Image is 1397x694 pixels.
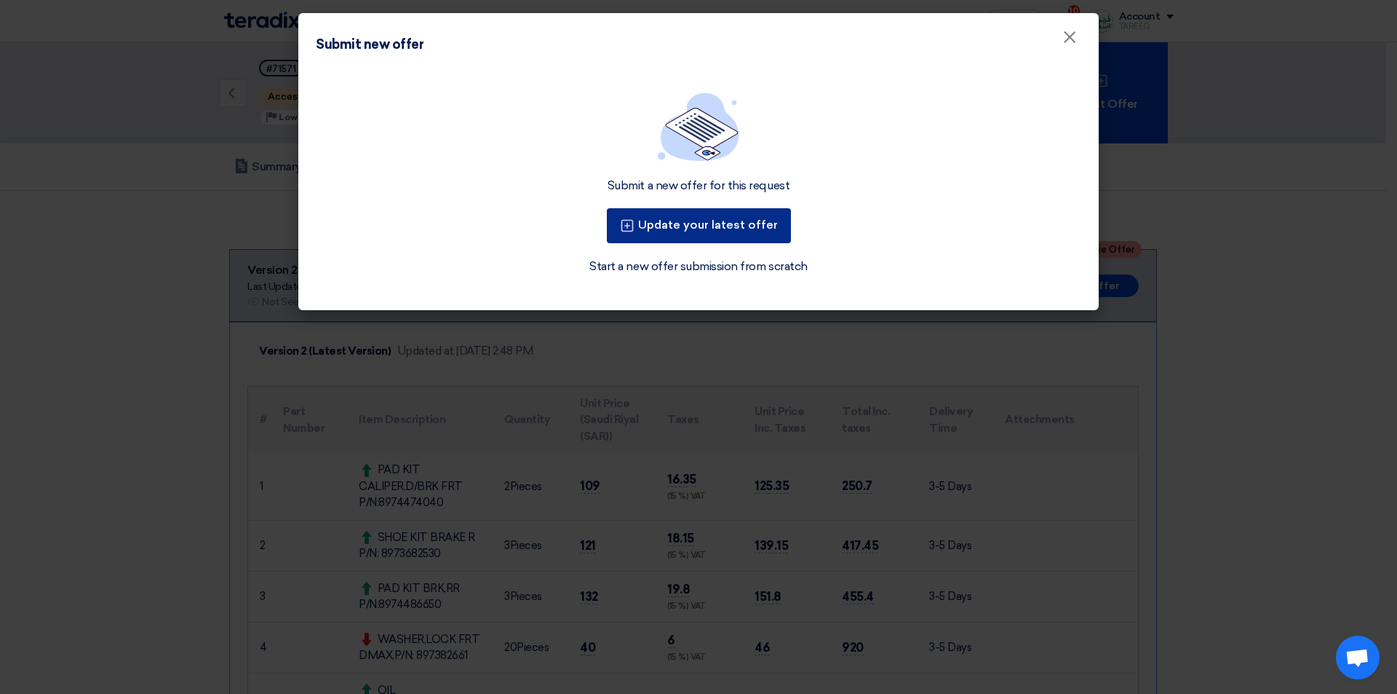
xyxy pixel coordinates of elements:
div: Submit a new offer for this request [608,178,789,194]
div: Submit new offer [316,35,423,55]
button: Update your latest offer [607,208,791,243]
img: empty_state_list.svg [658,92,739,161]
a: Start a new offer submission from scratch [589,258,807,275]
span: × [1062,26,1077,55]
div: Open chat [1336,636,1380,679]
button: Close [1051,23,1088,52]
